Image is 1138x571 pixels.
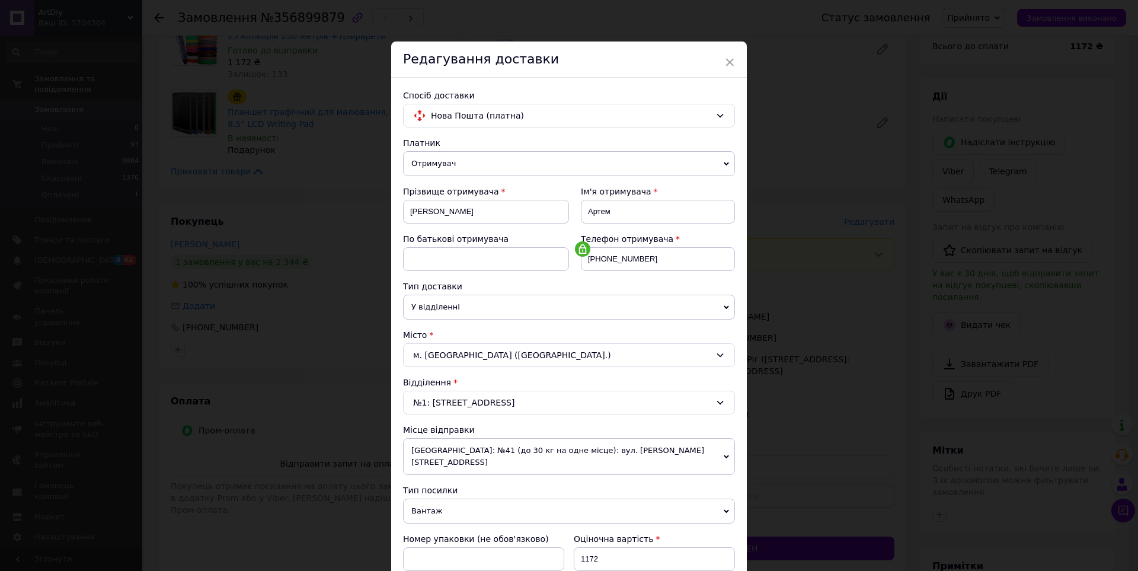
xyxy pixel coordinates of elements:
[403,377,735,388] div: Відділення
[403,187,499,196] span: Прізвище отримувача
[403,438,735,475] span: [GEOGRAPHIC_DATA]: №41 (до 30 кг на одне місце): вул. [PERSON_NAME][STREET_ADDRESS]
[403,90,735,101] div: Спосіб доставки
[581,234,673,244] span: Телефон отримувача
[391,42,747,78] div: Редагування доставки
[581,247,735,271] input: +380
[403,425,475,435] span: Місце відправки
[403,391,735,414] div: №1: [STREET_ADDRESS]
[403,282,462,291] span: Тип доставки
[403,295,735,320] span: У відділенні
[403,138,440,148] span: Платник
[724,52,735,72] span: ×
[403,343,735,367] div: м. [GEOGRAPHIC_DATA] ([GEOGRAPHIC_DATA].)
[403,329,735,341] div: Місто
[403,499,735,524] span: Вантаж
[581,187,651,196] span: Ім'я отримувача
[403,533,564,545] div: Номер упаковки (не обов'язково)
[574,533,735,545] div: Оціночна вартість
[403,151,735,176] span: Отримувач
[403,234,509,244] span: По батькові отримувача
[431,109,711,122] span: Нова Пошта (платна)
[403,486,458,495] span: Тип посилки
